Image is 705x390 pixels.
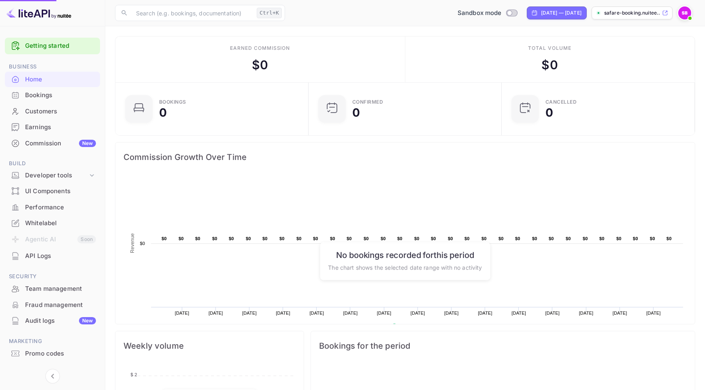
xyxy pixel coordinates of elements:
[25,41,96,51] a: Getting started
[352,100,383,104] div: Confirmed
[549,236,554,241] text: $0
[414,236,420,241] text: $0
[328,263,482,272] p: The chart shows the selected date range with no activity
[246,236,251,241] text: $0
[515,236,520,241] text: $0
[5,337,100,346] span: Marketing
[5,72,100,87] a: Home
[454,9,520,18] div: Switch to Production mode
[25,187,96,196] div: UI Components
[541,9,581,17] div: [DATE] — [DATE]
[6,6,71,19] img: LiteAPI logo
[5,136,100,151] a: CommissionNew
[646,311,661,315] text: [DATE]
[25,171,88,180] div: Developer tools
[542,56,558,74] div: $ 0
[195,236,200,241] text: $0
[352,107,360,118] div: 0
[431,236,436,241] text: $0
[458,9,502,18] span: Sandbox mode
[616,236,622,241] text: $0
[397,236,403,241] text: $0
[583,236,588,241] text: $0
[252,56,268,74] div: $ 0
[330,236,335,241] text: $0
[5,62,100,71] span: Business
[633,236,638,241] text: $0
[5,119,100,135] div: Earnings
[25,139,96,148] div: Commission
[478,311,492,315] text: [DATE]
[230,45,290,52] div: Earned commission
[545,311,560,315] text: [DATE]
[309,311,324,315] text: [DATE]
[25,284,96,294] div: Team management
[25,349,96,358] div: Promo codes
[381,236,386,241] text: $0
[400,324,420,329] text: Revenue
[229,236,234,241] text: $0
[124,151,687,164] span: Commission Growth Over Time
[464,236,470,241] text: $0
[498,236,504,241] text: $0
[328,250,482,260] h6: No bookings recorded for this period
[175,311,190,315] text: [DATE]
[212,236,217,241] text: $0
[377,311,392,315] text: [DATE]
[130,233,136,253] text: Revenue
[5,215,100,230] a: Whitelabel
[5,104,100,119] a: Customers
[209,311,223,315] text: [DATE]
[25,75,96,84] div: Home
[296,236,302,241] text: $0
[313,236,318,241] text: $0
[343,311,358,315] text: [DATE]
[25,203,96,212] div: Performance
[566,236,571,241] text: $0
[532,236,537,241] text: $0
[604,9,660,17] p: safare-booking.nuitee....
[25,91,96,100] div: Bookings
[5,248,100,263] a: API Logs
[25,300,96,310] div: Fraud management
[79,317,96,324] div: New
[25,123,96,132] div: Earnings
[276,311,290,315] text: [DATE]
[279,236,285,241] text: $0
[411,311,425,315] text: [DATE]
[79,140,96,147] div: New
[140,241,145,246] text: $0
[25,107,96,116] div: Customers
[5,183,100,198] a: UI Components
[5,272,100,281] span: Security
[5,281,100,296] a: Team management
[444,311,459,315] text: [DATE]
[667,236,672,241] text: $0
[5,313,100,328] a: Audit logsNew
[347,236,352,241] text: $0
[511,311,526,315] text: [DATE]
[319,339,687,352] span: Bookings for the period
[5,87,100,102] a: Bookings
[257,8,282,18] div: Ctrl+K
[179,236,184,241] text: $0
[5,87,100,103] div: Bookings
[262,236,268,241] text: $0
[5,159,100,168] span: Build
[5,248,100,264] div: API Logs
[25,219,96,228] div: Whitelabel
[481,236,487,241] text: $0
[650,236,655,241] text: $0
[5,313,100,329] div: Audit logsNew
[162,236,167,241] text: $0
[159,107,167,118] div: 0
[130,372,137,378] tspan: $ 2
[5,38,100,54] div: Getting started
[25,251,96,261] div: API Logs
[678,6,691,19] img: Safare Booking
[5,200,100,215] a: Performance
[5,297,100,313] div: Fraud management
